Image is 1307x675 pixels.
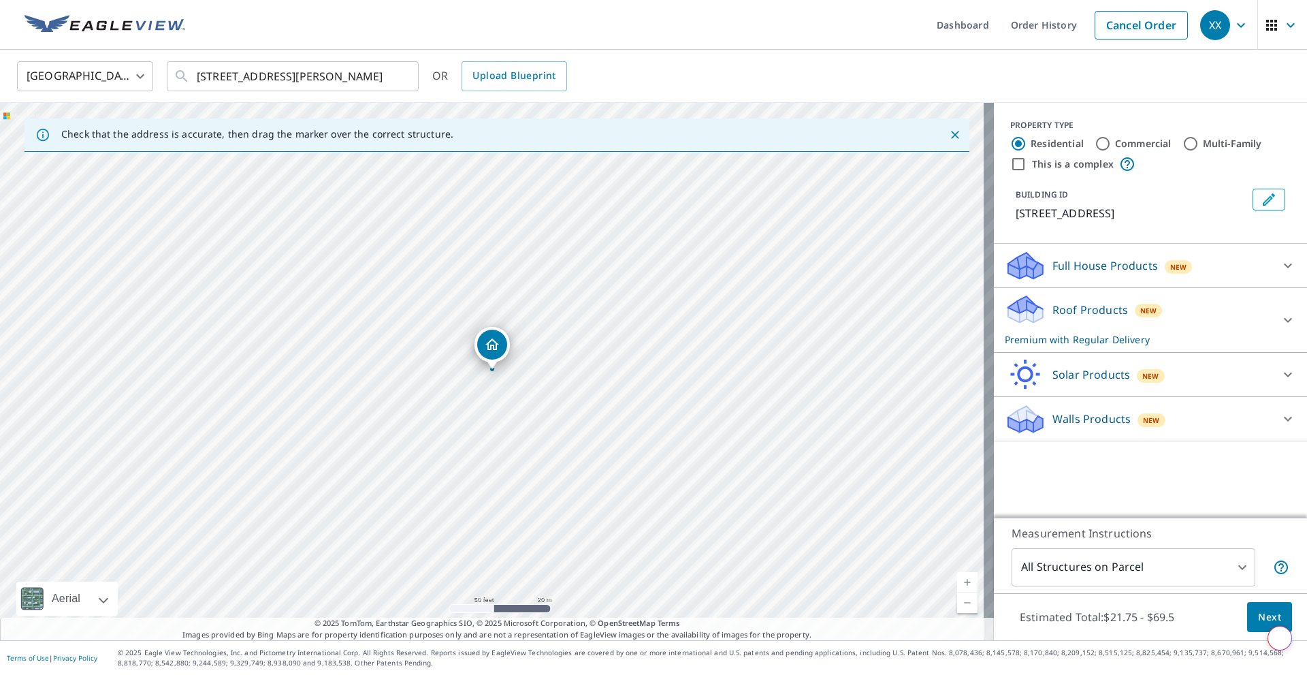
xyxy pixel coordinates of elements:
button: Close [946,126,964,144]
span: Your report will include each building or structure inside the parcel boundary. In some cases, du... [1273,559,1289,576]
p: Full House Products [1052,257,1158,274]
div: Aerial [16,582,118,616]
p: Solar Products [1052,366,1130,383]
div: [GEOGRAPHIC_DATA] [17,57,153,95]
span: New [1143,415,1160,426]
span: © 2025 TomTom, Earthstar Geographics SIO, © 2025 Microsoft Corporation, © [314,618,680,629]
label: Commercial [1115,137,1172,151]
span: New [1142,371,1159,381]
div: Dropped pin, building 1, Residential property, 845 Lees Point Dr Littleton, NC 27850 [474,327,510,369]
div: XX [1200,10,1230,40]
a: Cancel Order [1095,11,1188,40]
div: Roof ProductsNewPremium with Regular Delivery [1005,294,1296,347]
p: BUILDING ID [1016,189,1068,200]
p: Roof Products [1052,302,1128,318]
div: Aerial [48,582,84,616]
label: Multi-Family [1203,137,1262,151]
img: EV Logo [25,15,185,35]
a: OpenStreetMap [598,618,655,628]
span: New [1140,305,1157,316]
p: Estimated Total: $21.75 - $69.5 [1009,602,1186,632]
div: All Structures on Parcel [1012,548,1255,586]
p: Check that the address is accurate, then drag the marker over the correct structure. [61,128,453,140]
button: Next [1247,602,1292,633]
p: © 2025 Eagle View Technologies, Inc. and Pictometry International Corp. All Rights Reserved. Repo... [118,648,1300,668]
p: Premium with Regular Delivery [1005,332,1272,347]
div: Solar ProductsNew [1005,358,1296,391]
a: Terms [658,618,680,628]
div: OR [432,61,567,91]
p: [STREET_ADDRESS] [1016,205,1247,221]
a: Terms of Use [7,653,49,663]
button: Edit building 1 [1253,189,1285,210]
span: Upload Blueprint [472,67,555,84]
p: Walls Products [1052,411,1131,427]
label: Residential [1031,137,1084,151]
span: Next [1258,609,1281,626]
input: Search by address or latitude-longitude [197,57,391,95]
a: Upload Blueprint [462,61,566,91]
p: | [7,654,97,662]
a: Privacy Policy [53,653,97,663]
span: New [1170,262,1187,272]
a: Current Level 19, Zoom In [957,572,978,593]
label: This is a complex [1032,157,1114,171]
div: Full House ProductsNew [1005,249,1296,282]
a: Current Level 19, Zoom Out [957,593,978,613]
div: Walls ProductsNew [1005,403,1296,435]
div: PROPERTY TYPE [1010,119,1291,131]
p: Measurement Instructions [1012,525,1289,541]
